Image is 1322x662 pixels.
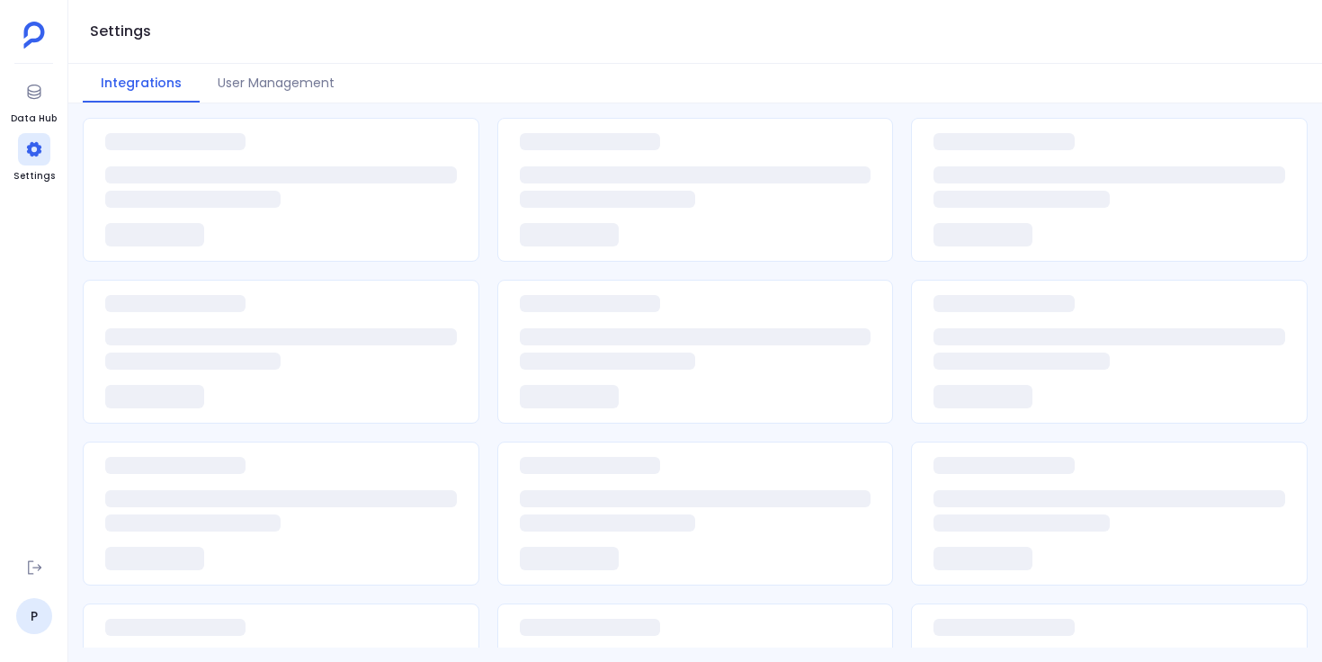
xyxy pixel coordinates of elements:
span: Data Hub [11,112,57,126]
a: Data Hub [11,76,57,126]
a: Settings [13,133,55,183]
img: petavue logo [23,22,45,49]
span: Settings [13,169,55,183]
h1: Settings [90,19,151,44]
a: P [16,598,52,634]
button: Integrations [83,64,200,103]
button: User Management [200,64,353,103]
